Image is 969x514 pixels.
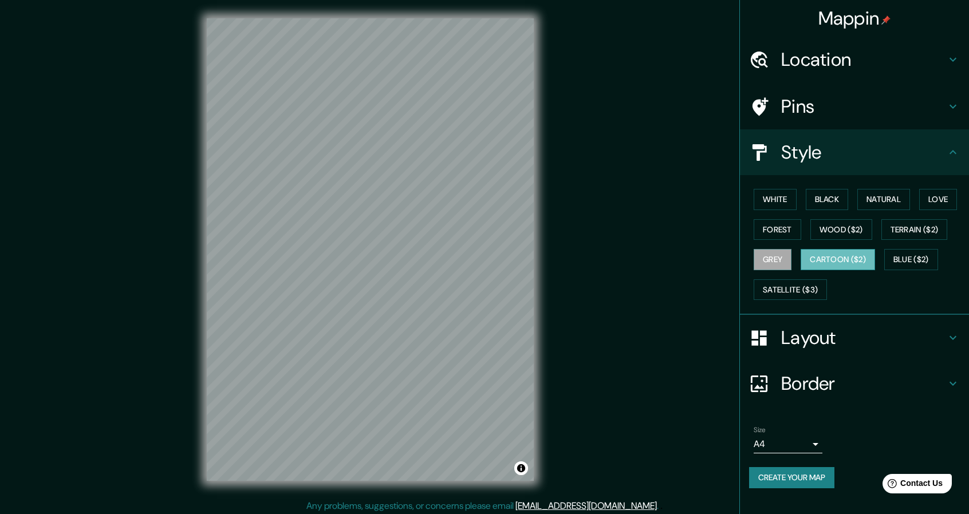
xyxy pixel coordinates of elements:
iframe: Help widget launcher [867,469,956,501]
div: Pins [740,84,969,129]
button: Wood ($2) [810,219,872,240]
div: Location [740,37,969,82]
button: Forest [754,219,801,240]
button: Natural [857,189,910,210]
div: . [660,499,663,513]
button: Toggle attribution [514,461,528,475]
img: pin-icon.png [881,15,891,25]
canvas: Map [207,18,534,481]
button: Terrain ($2) [881,219,948,240]
button: White [754,189,797,210]
button: Satellite ($3) [754,279,827,301]
button: Black [806,189,849,210]
div: Border [740,361,969,406]
button: Cartoon ($2) [801,249,875,270]
button: Blue ($2) [884,249,938,270]
div: A4 [754,435,822,453]
div: Layout [740,315,969,361]
h4: Style [781,141,946,164]
button: Create your map [749,467,834,488]
h4: Pins [781,95,946,118]
h4: Layout [781,326,946,349]
button: Grey [754,249,791,270]
a: [EMAIL_ADDRESS][DOMAIN_NAME] [515,500,657,512]
label: Size [754,425,766,435]
button: Love [919,189,957,210]
p: Any problems, suggestions, or concerns please email . [306,499,659,513]
h4: Mappin [818,7,891,30]
h4: Location [781,48,946,71]
h4: Border [781,372,946,395]
div: . [659,499,660,513]
div: Style [740,129,969,175]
